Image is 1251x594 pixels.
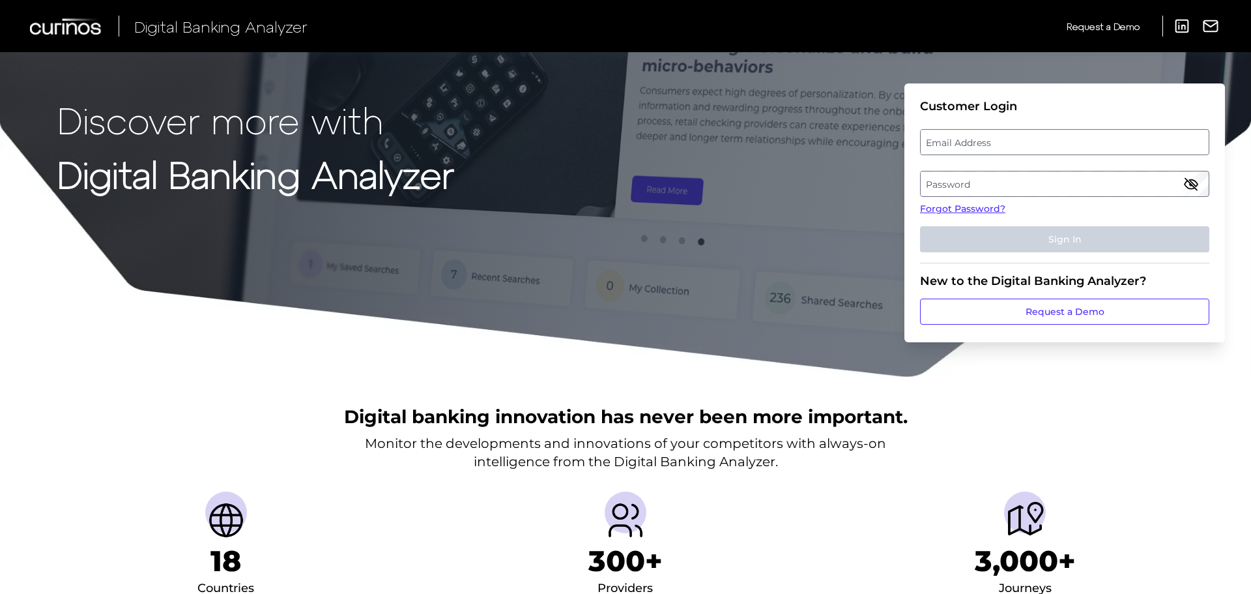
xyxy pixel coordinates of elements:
span: Request a Demo [1067,21,1140,32]
img: Providers [605,499,646,541]
a: Forgot Password? [920,202,1209,216]
a: Request a Demo [920,299,1209,325]
p: Monitor the developments and innovations of your competitors with always-on intelligence from the... [365,434,886,471]
img: Curinos [30,18,103,35]
button: Sign In [920,226,1209,252]
strong: Digital Banking Analyzer [57,152,454,196]
label: Password [921,172,1208,196]
img: Countries [205,499,247,541]
h1: 3,000+ [975,544,1076,578]
h1: 300+ [588,544,663,578]
p: Discover more with [57,99,454,140]
a: Request a Demo [1067,16,1140,37]
div: New to the Digital Banking Analyzer? [920,274,1209,288]
h1: 18 [210,544,241,578]
label: Email Address [921,130,1208,154]
div: Customer Login [920,99,1209,113]
img: Journeys [1004,499,1046,541]
span: Digital Banking Analyzer [134,17,308,36]
h2: Digital banking innovation has never been more important. [344,404,908,429]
